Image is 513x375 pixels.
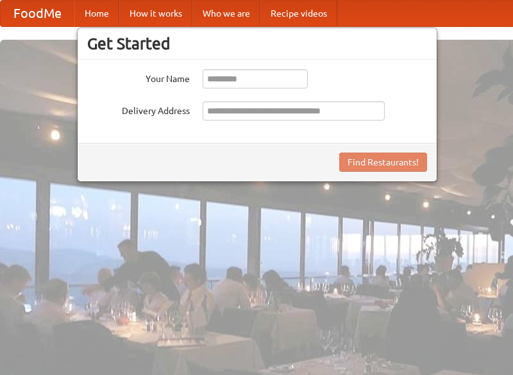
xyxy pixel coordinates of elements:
a: Recipe videos [260,1,337,26]
a: How it works [119,1,192,26]
h3: Get Started [87,34,427,53]
label: Delivery Address [87,101,190,117]
a: Home [74,1,119,26]
label: Your Name [87,69,190,85]
a: Who we are [192,1,260,26]
button: Find Restaurants! [339,153,427,172]
a: FoodMe [1,1,74,26]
